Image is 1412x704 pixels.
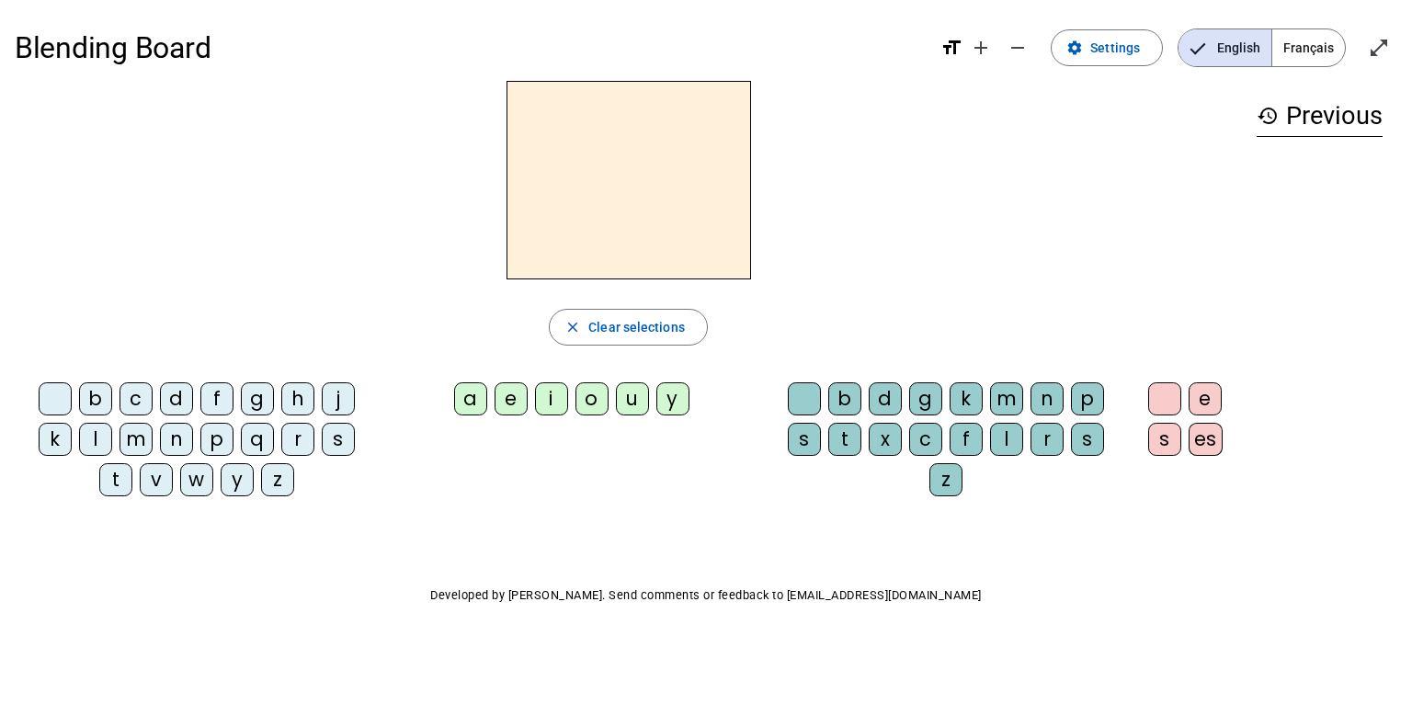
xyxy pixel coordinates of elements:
[15,585,1397,607] p: Developed by [PERSON_NAME]. Send comments or feedback to [EMAIL_ADDRESS][DOMAIN_NAME]
[929,463,962,496] div: z
[1148,423,1181,456] div: s
[999,29,1036,66] button: Decrease font size
[990,382,1023,415] div: m
[588,316,685,338] span: Clear selections
[869,382,902,415] div: d
[1368,37,1390,59] mat-icon: open_in_full
[160,423,193,456] div: n
[140,463,173,496] div: v
[1189,382,1222,415] div: e
[575,382,609,415] div: o
[99,463,132,496] div: t
[221,463,254,496] div: y
[970,37,992,59] mat-icon: add
[454,382,487,415] div: a
[15,18,926,77] h1: Blending Board
[1189,423,1223,456] div: es
[1257,105,1279,127] mat-icon: history
[1066,40,1083,56] mat-icon: settings
[535,382,568,415] div: i
[1361,29,1397,66] button: Enter full screen
[120,382,153,415] div: c
[1071,382,1104,415] div: p
[120,423,153,456] div: m
[180,463,213,496] div: w
[200,382,233,415] div: f
[1257,96,1383,137] h3: Previous
[828,382,861,415] div: b
[1178,28,1346,67] mat-button-toggle-group: Language selection
[1007,37,1029,59] mat-icon: remove
[1090,37,1140,59] span: Settings
[549,309,708,346] button: Clear selections
[1031,382,1064,415] div: n
[788,423,821,456] div: s
[950,423,983,456] div: f
[200,423,233,456] div: p
[281,382,314,415] div: h
[79,382,112,415] div: b
[322,423,355,456] div: s
[261,463,294,496] div: z
[281,423,314,456] div: r
[909,423,942,456] div: c
[656,382,689,415] div: y
[940,37,962,59] mat-icon: format_size
[950,382,983,415] div: k
[616,382,649,415] div: u
[160,382,193,415] div: d
[828,423,861,456] div: t
[962,29,999,66] button: Increase font size
[909,382,942,415] div: g
[241,382,274,415] div: g
[241,423,274,456] div: q
[495,382,528,415] div: e
[322,382,355,415] div: j
[1031,423,1064,456] div: r
[990,423,1023,456] div: l
[39,423,72,456] div: k
[564,319,581,335] mat-icon: close
[869,423,902,456] div: x
[1272,29,1345,66] span: Français
[1051,29,1163,66] button: Settings
[1071,423,1104,456] div: s
[79,423,112,456] div: l
[1179,29,1271,66] span: English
